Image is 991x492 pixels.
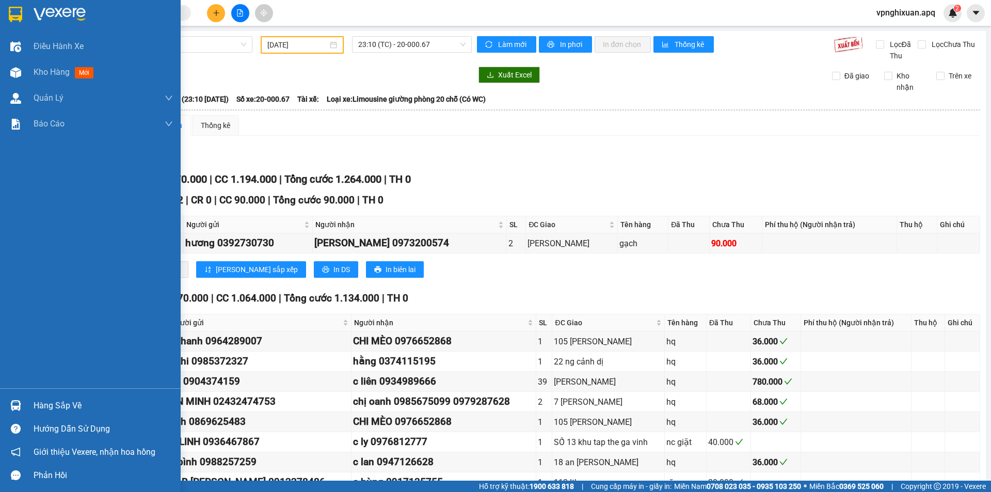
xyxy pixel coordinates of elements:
div: chị oanh 0985675099 0979287628 [353,394,534,409]
span: check [735,438,743,446]
span: | [279,173,282,185]
div: A LINH 0936467867 [170,434,349,450]
th: Chưa Thu [751,314,801,331]
span: | [357,194,360,206]
span: [PERSON_NAME] sắp xếp [216,264,298,275]
div: 1 [538,436,550,449]
span: file-add [236,9,244,17]
div: 2 [508,237,524,250]
div: Phản hồi [34,468,173,483]
img: 9k= [834,36,863,53]
div: a thi 0985372327 [170,354,349,369]
div: 105 [PERSON_NAME] [554,335,663,348]
img: icon-new-feature [948,8,957,18]
button: printerIn DS [314,261,358,278]
span: In DS [333,264,350,275]
img: logo-vxr [9,7,22,22]
span: | [279,292,281,304]
span: Lọc Chưa Thu [928,39,977,50]
sup: 2 [954,5,961,12]
div: 40.000 [708,436,749,449]
span: Chuyến: (23:10 [DATE]) [153,93,229,105]
div: 7 [PERSON_NAME] [554,395,663,408]
span: Cung cấp máy in - giấy in: [591,481,672,492]
div: 36.000 [753,416,799,428]
div: hq [666,416,705,428]
button: aim [255,4,273,22]
span: Người nhận [315,219,495,230]
div: SỐ 13 khu tap the ga vinh [554,436,663,449]
div: a hùng 0917135755 [353,474,534,490]
div: hq [666,335,705,348]
span: notification [11,447,21,457]
span: Miền Bắc [809,481,884,492]
th: Tên hàng [618,216,668,233]
th: SL [507,216,526,233]
span: | [186,194,188,206]
div: kh 0904374159 [170,374,349,389]
span: 23:10 (TC) - 20-000.67 [358,37,466,52]
div: a bình 0988257259 [170,454,349,470]
div: 36.000 [753,456,799,469]
span: Tổng cước 1.134.000 [284,292,379,304]
div: [PERSON_NAME] 0973200574 [314,235,504,251]
div: Thống kê [201,120,230,131]
div: 30.000 [708,476,749,489]
button: bar-chartThống kê [653,36,714,53]
div: 105 [PERSON_NAME] [554,416,663,428]
button: printerIn phơi [539,36,592,53]
span: Giới thiệu Vexere, nhận hoa hồng [34,446,155,458]
span: ĐC Giao [555,317,654,328]
span: download [487,71,494,80]
div: AN MINH 02432474753 [170,394,349,409]
strong: 1900 633 818 [530,482,574,490]
div: 22 ng cảnh dị [554,355,663,368]
div: 1 [538,335,550,348]
button: printerIn biên lai [366,261,424,278]
div: 1 [538,416,550,428]
span: Quản Lý [34,91,63,104]
div: 1 [538,476,550,489]
span: Tài xế: [297,93,319,105]
div: CHI MÈO 0976652868 [353,334,534,349]
span: down [165,120,173,128]
span: CC 1.194.000 [215,173,277,185]
button: plus [207,4,225,22]
span: | [891,481,893,492]
div: [PERSON_NAME] [554,375,663,388]
span: TH 0 [362,194,383,206]
div: 36.000 [753,355,799,368]
span: CR 70.000 [159,173,207,185]
button: file-add [231,4,249,22]
div: răng [666,476,705,489]
span: aim [260,9,267,17]
span: check [779,458,788,466]
span: | [211,292,214,304]
img: solution-icon [10,119,21,130]
th: Ghi chú [937,216,980,233]
div: 36.000 [753,335,799,348]
span: copyright [934,483,941,490]
th: Thu hộ [912,314,945,331]
button: downloadXuất Excel [478,67,540,83]
span: question-circle [11,424,21,434]
div: c ly 0976812777 [353,434,534,450]
div: hq [666,375,705,388]
span: Số xe: 20-000.67 [236,93,290,105]
span: vpnghixuan.apq [868,6,944,19]
div: CHI MÈO 0976652868 [353,414,534,430]
span: Thống kê [675,39,706,50]
span: Điều hành xe [34,40,84,53]
span: caret-down [971,8,981,18]
th: Phí thu hộ (Người nhận trả) [801,314,912,331]
button: sort-ascending[PERSON_NAME] sắp xếp [196,261,306,278]
span: Trên xe [945,70,976,82]
span: TH 0 [389,173,411,185]
div: hq [666,395,705,408]
span: Lọc Đã Thu [886,39,918,61]
span: Người nhận [354,317,525,328]
div: 2 [538,395,550,408]
strong: 0708 023 035 - 0935 103 250 [707,482,801,490]
th: Ghi chú [945,314,980,331]
div: Hướng dẫn sử dụng [34,421,173,437]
